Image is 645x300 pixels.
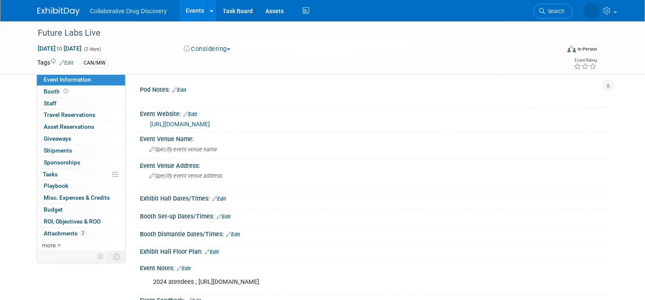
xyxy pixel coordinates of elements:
[226,232,240,238] a: Edit
[44,182,68,189] span: Playbook
[44,147,72,154] span: Shipments
[35,25,550,41] div: Future Labs Live
[37,157,125,168] a: Sponsorships
[217,214,231,220] a: Edit
[44,230,86,237] span: Attachments
[37,204,125,215] a: Budget
[108,251,126,262] td: Toggle Event Tabs
[44,135,71,142] span: Giveaways
[37,228,125,239] a: Attachments2
[140,262,608,273] div: Event Notes:
[181,45,234,54] button: Considering
[147,274,517,291] div: 2024 atendees ; [URL][DOMAIN_NAME]
[44,111,95,118] span: Travel Reservations
[62,88,70,94] span: Booth not reserved yet
[533,4,572,19] a: Search
[44,100,56,107] span: Staff
[37,45,82,52] span: [DATE] [DATE]
[574,58,597,62] div: Event Rating
[514,44,597,57] div: Event Format
[90,8,167,14] span: Collaborative Drug Discovery
[37,74,125,85] a: Event Information
[37,109,125,121] a: Travel Reservations
[37,121,125,133] a: Asset Reservations
[37,86,125,97] a: Booth
[37,240,125,251] a: more
[44,123,94,130] span: Asset Reservations
[177,266,191,272] a: Edit
[37,192,125,204] a: Misc. Expenses & Credits
[80,230,86,236] span: 2
[93,251,108,262] td: Personalize Event Tab Strip
[140,133,608,143] div: Event Venue Name:
[150,121,210,127] a: [URL][DOMAIN_NAME]
[140,83,608,94] div: Pod Notes:
[37,169,125,180] a: Tasks
[44,159,80,166] span: Sponsorships
[37,98,125,109] a: Staff
[56,45,64,52] span: to
[212,196,226,202] a: Edit
[149,146,217,153] span: Specify event venue name
[545,8,564,14] span: Search
[140,108,608,119] div: Event Website:
[140,192,608,203] div: Exhibit Hall Dates/Times:
[172,87,186,93] a: Edit
[59,60,73,66] a: Edit
[37,145,125,156] a: Shipments
[42,242,56,249] span: more
[149,173,222,179] span: Specify event venue address
[140,159,608,170] div: Event Venue Address:
[44,206,63,213] span: Budget
[140,245,608,256] div: Exhibit Hall Floor Plan:
[37,7,80,16] img: ExhibitDay
[567,45,576,52] img: Format-Inperson.png
[584,3,600,19] img: Michael Woodhouse
[44,194,110,201] span: Misc. Expenses & Credits
[43,171,58,178] span: Tasks
[37,133,125,144] a: Giveaways
[37,58,73,68] td: Tags
[140,228,608,239] div: Booth Dismantle Dates/Times:
[44,76,91,83] span: Event Information
[140,210,608,221] div: Booth Set-up Dates/Times:
[83,46,101,52] span: (2 days)
[44,88,70,95] span: Booth
[37,216,125,227] a: ROI, Objectives & ROO
[81,59,108,68] div: CAN/MW
[183,111,197,117] a: Edit
[37,180,125,192] a: Playbook
[577,46,597,52] div: In-Person
[205,249,219,255] a: Edit
[44,218,101,225] span: ROI, Objectives & ROO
